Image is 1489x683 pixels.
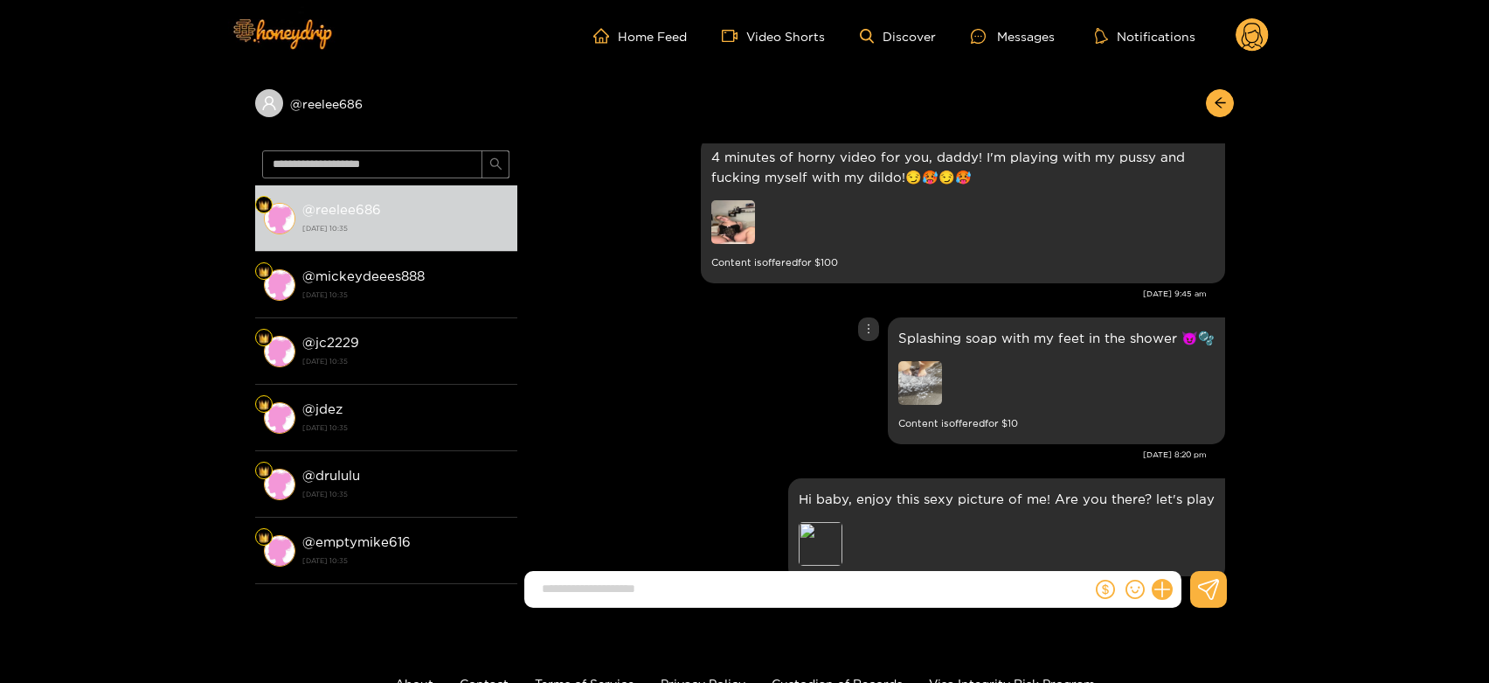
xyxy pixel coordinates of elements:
[526,449,1207,461] div: [DATE] 8:20 pm
[264,469,295,500] img: conversation
[898,361,942,405] img: preview
[302,335,359,350] strong: @ jc2229
[302,401,343,416] strong: @ jdez
[888,317,1225,444] div: Sep. 26, 8:20 pm
[264,535,295,567] img: conversation
[711,200,755,244] img: preview
[259,400,269,410] img: Fan Level
[264,402,295,434] img: conversation
[302,202,381,217] strong: @ reelee686
[1090,27,1201,45] button: Notifications
[898,414,1215,434] small: Content is offered for $ 10
[264,203,295,234] img: conversation
[481,150,509,178] button: search
[264,269,295,301] img: conversation
[259,200,269,211] img: Fan Level
[259,533,269,543] img: Fan Level
[302,486,509,502] strong: [DATE] 10:35
[259,333,269,344] img: Fan Level
[862,323,875,335] span: more
[722,28,825,44] a: Video Shorts
[302,353,509,369] strong: [DATE] 10:35
[799,489,1215,509] p: Hi baby, enjoy this sexy picture of me! Are you there? let's play
[1096,580,1115,599] span: dollar
[1125,580,1145,599] span: smile
[526,288,1207,300] div: [DATE] 9:45 am
[302,534,411,549] strong: @ emptymike616
[701,136,1225,283] div: Sep. 26, 9:45 am
[302,268,425,283] strong: @ mickeydeees888
[302,553,509,568] strong: [DATE] 10:35
[711,253,1215,273] small: Content is offered for $ 100
[261,95,277,111] span: user
[302,220,509,236] strong: [DATE] 10:35
[593,28,687,44] a: Home Feed
[259,267,269,277] img: Fan Level
[1214,96,1227,111] span: arrow-left
[255,89,517,117] div: @reelee686
[302,420,509,436] strong: [DATE] 10:35
[711,147,1215,187] p: 4 minutes of horny video for you, daddy! I'm playing with my pussy and fucking myself with my dil...
[1092,576,1118,603] button: dollar
[860,29,936,44] a: Discover
[971,26,1055,46] div: Messages
[593,28,618,44] span: home
[489,157,502,172] span: search
[302,468,360,483] strong: @ drululu
[898,328,1215,348] p: Splashing soap with my feet in the shower 😈🫧
[1206,89,1234,117] button: arrow-left
[264,336,295,367] img: conversation
[722,28,746,44] span: video-camera
[259,466,269,477] img: Fan Level
[302,287,509,303] strong: [DATE] 10:35
[788,478,1225,581] div: Sep. 27, 8:02 pm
